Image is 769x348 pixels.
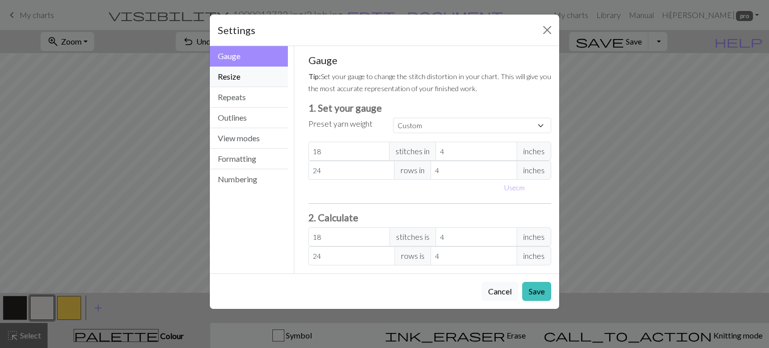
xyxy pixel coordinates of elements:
button: Close [539,22,555,38]
button: Resize [210,67,288,87]
small: Set your gauge to change the stitch distortion in your chart. This will give you the most accurat... [308,72,551,93]
span: rows in [394,161,431,180]
span: stitches in [389,142,436,161]
button: Formatting [210,149,288,169]
span: inches [517,246,551,265]
button: Usecm [500,180,529,195]
button: Cancel [482,282,518,301]
label: Preset yarn weight [308,118,372,130]
h3: 2. Calculate [308,212,552,223]
button: Outlines [210,108,288,128]
span: inches [517,227,551,246]
h5: Gauge [308,54,552,66]
span: inches [517,142,551,161]
span: inches [517,161,551,180]
button: Repeats [210,87,288,108]
button: View modes [210,128,288,149]
h5: Settings [218,23,255,38]
button: Save [522,282,551,301]
h3: 1. Set your gauge [308,102,552,114]
button: Numbering [210,169,288,189]
button: Gauge [210,46,288,67]
strong: Tip: [308,72,321,81]
span: stitches is [390,227,436,246]
span: rows is [395,246,431,265]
